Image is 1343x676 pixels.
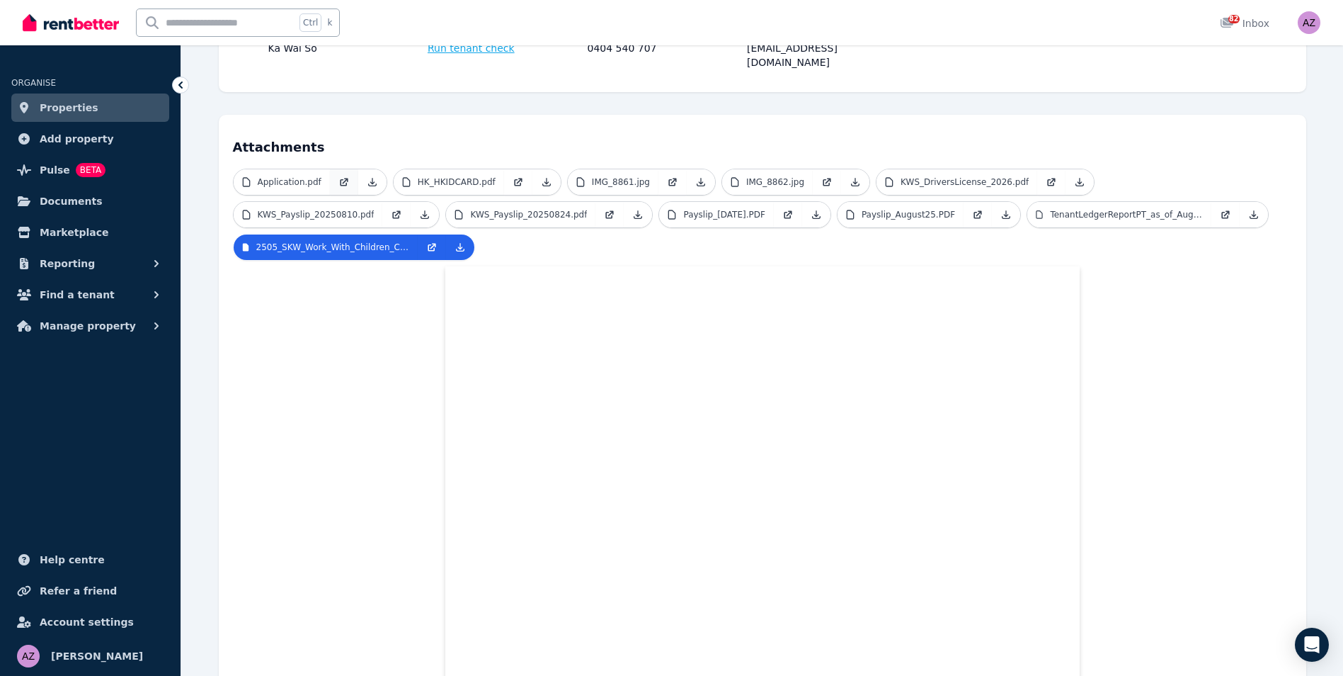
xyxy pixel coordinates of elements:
[1027,202,1211,227] a: TenantLedgerReportPT_as_of_Aug25.pdf
[11,281,169,309] button: Find a tenant
[11,249,169,278] button: Reporting
[1295,628,1329,662] div: Open Intercom Messenger
[11,312,169,340] button: Manage property
[470,209,587,220] p: KWS_Payslip_20250824.pdf
[76,163,105,177] span: BETA
[11,546,169,574] a: Help centre
[358,169,387,195] a: Download Attachment
[838,202,964,227] a: Payslip_August25.PDF
[382,202,411,227] a: Open in new Tab
[299,13,321,32] span: Ctrl
[901,176,1029,188] p: KWS_DriversLicense_2026.pdf
[446,202,595,227] a: KWS_Payslip_20250824.pdf
[51,648,143,665] span: [PERSON_NAME]
[964,202,992,227] a: Open in new Tab
[11,125,169,153] a: Add property
[624,202,652,227] a: Download Attachment
[1065,169,1094,195] a: Download Attachment
[1220,16,1269,30] div: Inbox
[23,12,119,33] img: RentBetter
[504,169,532,195] a: Open in new Tab
[1228,15,1240,23] span: 82
[11,577,169,605] a: Refer a friend
[40,286,115,303] span: Find a tenant
[40,551,105,568] span: Help centre
[1240,202,1268,227] a: Download Attachment
[411,202,439,227] a: Download Attachment
[327,17,332,28] span: k
[40,317,136,334] span: Manage property
[992,202,1020,227] a: Download Attachment
[1211,202,1240,227] a: Open in new Tab
[862,209,955,220] p: Payslip_August25.PDF
[11,94,169,122] a: Properties
[234,169,330,195] a: Application.pdf
[1298,11,1320,34] img: Andrea Zappacosta
[40,224,108,241] span: Marketplace
[330,169,358,195] a: Open in new Tab
[258,176,321,188] p: Application.pdf
[876,169,1037,195] a: KWS_DriversLicense_2026.pdf
[683,209,765,220] p: Payslip_[DATE].PDF
[258,209,375,220] p: KWS_Payslip_20250810.pdf
[268,27,424,69] div: Ka Wai So
[40,193,103,210] span: Documents
[40,255,95,272] span: Reporting
[17,645,40,667] img: Andrea Zappacosta
[588,27,743,69] div: 0404 540 707
[841,169,869,195] a: Download Attachment
[11,218,169,247] a: Marketplace
[658,169,687,195] a: Open in new Tab
[774,202,802,227] a: Open in new Tab
[1037,169,1065,195] a: Open in new Tab
[1050,209,1203,220] p: TenantLedgerReportPT_as_of_Aug25.pdf
[11,187,169,215] a: Documents
[446,235,474,260] a: Download Attachment
[746,176,804,188] p: IMG_8862.jpg
[233,129,1292,157] h4: Attachments
[418,235,446,260] a: Open in new Tab
[40,99,98,116] span: Properties
[234,202,383,227] a: KWS_Payslip_20250810.pdf
[11,156,169,184] a: PulseBETA
[802,202,830,227] a: Download Attachment
[40,162,70,179] span: Pulse
[234,235,418,260] a: 2505_SKW_Work_With_Children_Card.pdf
[40,130,114,147] span: Add property
[592,176,650,188] p: IMG_8861.jpg
[595,202,624,227] a: Open in new Tab
[256,242,409,253] p: 2505_SKW_Work_With_Children_Card.pdf
[532,169,561,195] a: Download Attachment
[40,614,134,631] span: Account settings
[687,169,715,195] a: Download Attachment
[659,202,773,227] a: Payslip_[DATE].PDF
[394,169,504,195] a: HK_HKIDCARD.pdf
[747,27,903,69] div: [DOMAIN_NAME][EMAIL_ADDRESS][DOMAIN_NAME]
[428,41,515,55] span: Run tenant check
[568,169,658,195] a: IMG_8861.jpg
[40,582,117,599] span: Refer a friend
[418,176,496,188] p: HK_HKIDCARD.pdf
[813,169,841,195] a: Open in new Tab
[11,78,56,88] span: ORGANISE
[722,169,813,195] a: IMG_8862.jpg
[11,608,169,636] a: Account settings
